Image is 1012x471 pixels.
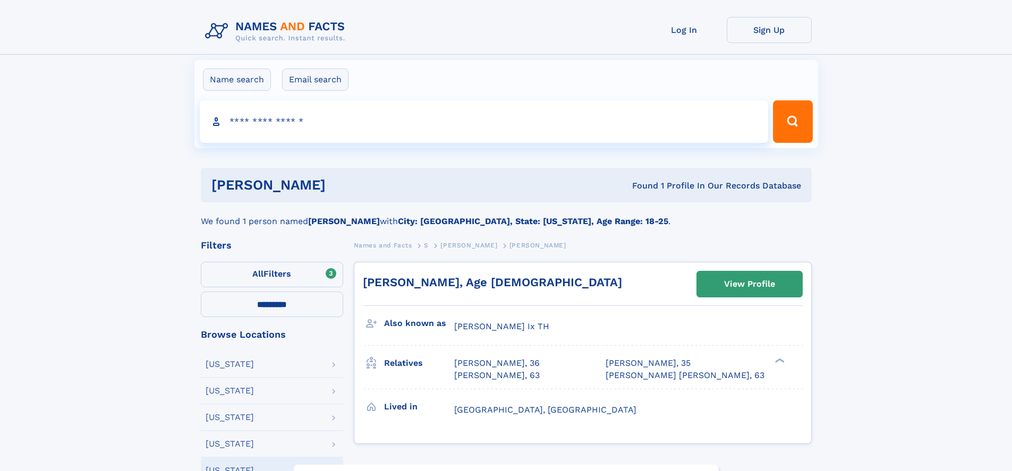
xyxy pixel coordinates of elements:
[206,387,254,395] div: [US_STATE]
[724,272,775,296] div: View Profile
[203,68,271,91] label: Name search
[398,216,668,226] b: City: [GEOGRAPHIC_DATA], State: [US_STATE], Age Range: 18-25
[363,276,622,289] a: [PERSON_NAME], Age [DEMOGRAPHIC_DATA]
[424,242,429,249] span: S
[727,17,812,43] a: Sign Up
[697,271,802,297] a: View Profile
[282,68,348,91] label: Email search
[384,398,454,416] h3: Lived in
[773,100,812,143] button: Search Button
[642,17,727,43] a: Log In
[772,357,785,364] div: ❯
[440,238,497,252] a: [PERSON_NAME]
[201,262,343,287] label: Filters
[509,242,566,249] span: [PERSON_NAME]
[308,216,380,226] b: [PERSON_NAME]
[454,370,540,381] a: [PERSON_NAME], 63
[384,354,454,372] h3: Relatives
[201,241,343,250] div: Filters
[201,202,812,228] div: We found 1 person named with .
[206,440,254,448] div: [US_STATE]
[424,238,429,252] a: S
[354,238,412,252] a: Names and Facts
[454,321,549,331] span: [PERSON_NAME] Ix TH
[206,360,254,369] div: [US_STATE]
[206,413,254,422] div: [US_STATE]
[454,357,540,369] a: [PERSON_NAME], 36
[479,180,801,192] div: Found 1 Profile In Our Records Database
[252,269,263,279] span: All
[201,330,343,339] div: Browse Locations
[211,178,479,192] h1: [PERSON_NAME]
[454,405,636,415] span: [GEOGRAPHIC_DATA], [GEOGRAPHIC_DATA]
[606,357,691,369] a: [PERSON_NAME], 35
[200,100,769,143] input: search input
[201,17,354,46] img: Logo Names and Facts
[606,370,764,381] a: [PERSON_NAME] [PERSON_NAME], 63
[384,314,454,332] h3: Also known as
[440,242,497,249] span: [PERSON_NAME]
